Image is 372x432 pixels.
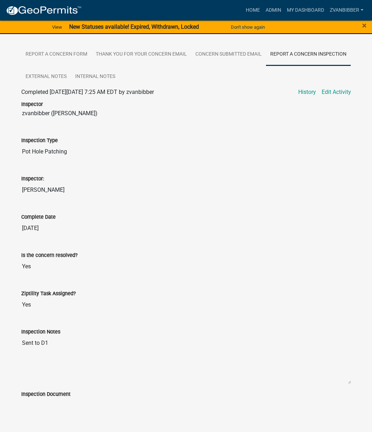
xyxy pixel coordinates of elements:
[49,21,65,33] a: View
[322,88,351,96] a: Edit Activity
[21,392,71,397] label: Inspection Document
[362,21,367,30] button: Close
[298,88,316,96] a: History
[362,21,367,30] span: ×
[327,4,366,17] a: zvanbibber
[21,330,60,335] label: Inspection Notes
[191,43,266,66] a: Concern Submitted Email
[263,4,284,17] a: Admin
[21,253,78,258] label: Is the concern resolved?
[21,215,56,220] label: Complete Date
[21,291,76,296] label: Ziptility Task Assigned?
[71,66,120,88] a: Internal Notes
[21,43,91,66] a: Report A Concern Form
[21,138,58,143] label: Inspection Type
[21,336,351,384] textarea: Sent to D1
[21,89,154,95] span: Completed [DATE][DATE] 7:25 AM EDT by zvanbibber
[266,43,351,66] a: Report A Concern Inspection
[228,21,268,33] button: Don't show again
[91,43,191,66] a: Thank You for Your Concern Email
[284,4,327,17] a: My Dashboard
[21,176,44,181] label: Inspector:
[243,4,263,17] a: Home
[69,23,199,30] strong: New Statuses available! Expired, Withdrawn, Locked
[21,66,71,88] a: External Notes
